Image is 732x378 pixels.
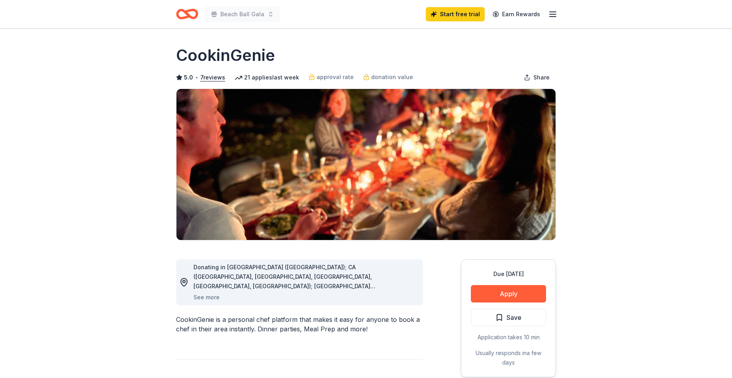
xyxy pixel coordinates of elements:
[309,72,354,82] a: approval rate
[426,7,485,21] a: Start free trial
[176,44,275,66] h1: CookinGenie
[220,9,264,19] span: Beach Ball Gala
[471,309,546,326] button: Save
[317,72,354,82] span: approval rate
[471,333,546,342] div: Application takes 10 min
[176,89,556,240] img: Image for CookinGenie
[488,7,545,21] a: Earn Rewards
[471,285,546,302] button: Apply
[371,72,413,82] span: donation value
[193,293,220,302] button: See more
[176,5,198,23] a: Home
[471,348,546,367] div: Usually responds in a few days
[506,312,522,323] span: Save
[184,73,193,82] span: 5.0
[471,269,546,279] div: Due [DATE]
[195,74,198,81] span: •
[518,70,556,85] button: Share
[235,73,299,82] div: 21 applies last week
[176,315,423,334] div: CookinGenie is a personal chef platform that makes it easy for anyone to book a chef in their are...
[205,6,280,22] button: Beach Ball Gala
[533,73,550,82] span: Share
[363,72,413,82] a: donation value
[200,73,225,82] button: 7reviews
